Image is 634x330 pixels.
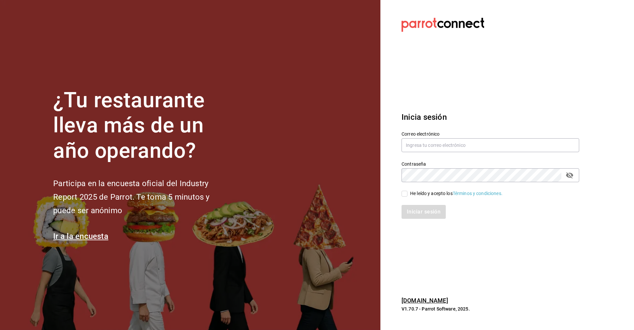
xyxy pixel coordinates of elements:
p: V1.70.7 - Parrot Software, 2025. [402,306,579,312]
div: He leído y acepto los [410,190,503,197]
h1: ¿Tu restaurante lleva más de un año operando? [53,88,231,164]
button: passwordField [564,170,575,181]
label: Correo electrónico [402,131,579,136]
a: Ir a la encuesta [53,232,108,241]
a: [DOMAIN_NAME] [402,297,448,304]
h2: Participa en la encuesta oficial del Industry Report 2025 de Parrot. Te toma 5 minutos y puede se... [53,177,231,217]
a: Términos y condiciones. [453,191,503,196]
h3: Inicia sesión [402,111,579,123]
label: Contraseña [402,161,579,166]
input: Ingresa tu correo electrónico [402,138,579,152]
